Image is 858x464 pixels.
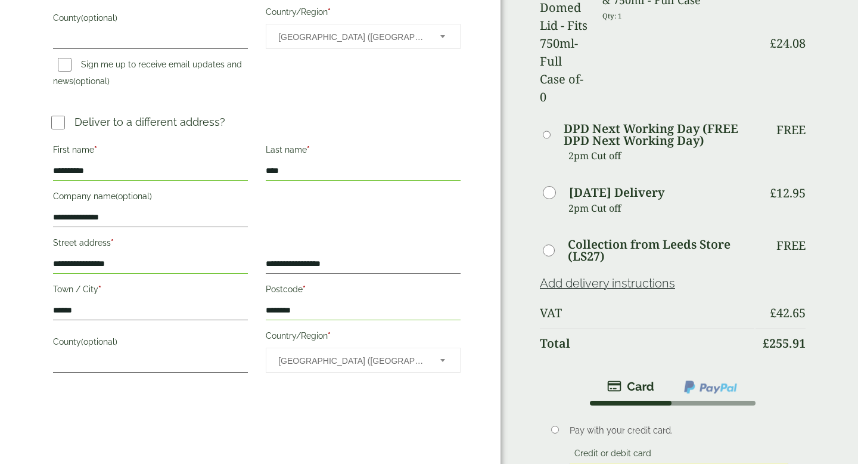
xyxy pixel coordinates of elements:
label: Credit or debit card [570,448,656,462]
label: Street address [53,234,248,255]
p: 2pm Cut off [568,147,754,165]
label: Collection from Leeds Store (LS27) [568,239,754,262]
bdi: 42.65 [770,305,806,321]
abbr: required [307,145,310,154]
abbr: required [111,238,114,248]
label: County [53,333,248,354]
p: Free [776,239,806,253]
bdi: 255.91 [763,335,806,351]
span: (optional) [81,13,117,23]
abbr: required [303,284,306,294]
span: £ [770,35,776,51]
th: Total [540,329,754,358]
small: Qty: 1 [602,11,622,20]
span: (optional) [116,191,152,201]
span: £ [763,335,769,351]
label: Postcode [266,281,461,301]
a: Add delivery instructions [540,276,675,290]
label: Country/Region [266,327,461,348]
span: United Kingdom (UK) [278,24,424,50]
abbr: required [328,7,331,17]
label: First name [53,141,248,162]
span: (optional) [81,337,117,347]
p: 2pm Cut off [568,199,754,217]
label: Sign me up to receive email updates and news [53,60,242,89]
p: Free [776,123,806,137]
span: (optional) [73,76,110,86]
label: Town / City [53,281,248,301]
abbr: required [94,145,97,154]
span: United Kingdom (UK) [278,348,424,373]
bdi: 24.08 [770,35,806,51]
th: VAT [540,299,754,327]
span: £ [770,305,776,321]
abbr: required [328,331,331,341]
img: ppcp-gateway.png [683,379,738,395]
span: £ [770,185,776,201]
p: Deliver to a different address? [74,114,225,130]
input: Sign me up to receive email updates and news(optional) [58,58,71,72]
span: Country/Region [266,348,461,373]
label: [DATE] Delivery [569,187,664,199]
abbr: required [98,284,101,294]
span: Country/Region [266,24,461,49]
img: stripe.png [607,379,654,394]
p: Pay with your credit card. [570,424,788,437]
label: Company name [53,188,248,208]
label: Country/Region [266,4,461,24]
label: Last name [266,141,461,162]
label: DPD Next Working Day (FREE DPD Next Working Day) [564,123,754,147]
label: County [53,10,248,30]
bdi: 12.95 [770,185,806,201]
